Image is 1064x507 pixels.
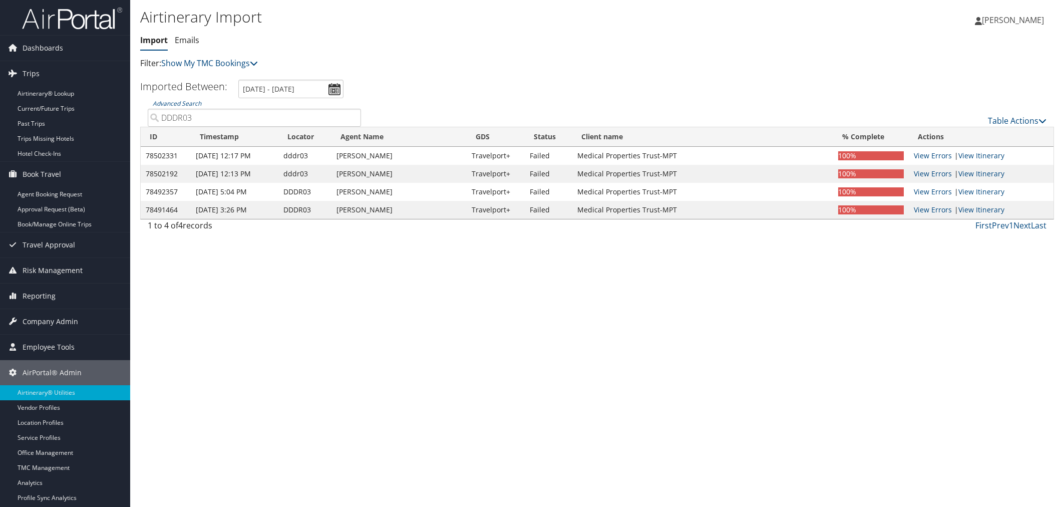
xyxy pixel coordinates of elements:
td: [DATE] 5:04 PM [191,183,278,201]
td: DDDR03 [278,183,331,201]
a: View errors [914,169,952,178]
a: View errors [914,151,952,160]
div: 100% [838,151,904,160]
a: Show My TMC Bookings [161,58,258,69]
img: airportal-logo.png [22,7,122,30]
td: 78502331 [141,147,191,165]
a: Advanced Search [153,99,201,108]
td: [PERSON_NAME] [331,165,467,183]
a: Prev [992,220,1009,231]
span: 4 [178,220,183,231]
td: | [909,183,1053,201]
a: [PERSON_NAME] [975,5,1054,35]
td: Travelport+ [467,147,525,165]
td: DDDR03 [278,201,331,219]
span: Trips [23,61,40,86]
a: First [975,220,992,231]
input: [DATE] - [DATE] [238,80,343,98]
td: 78491464 [141,201,191,219]
td: dddr03 [278,147,331,165]
div: 100% [838,205,904,214]
td: Travelport+ [467,183,525,201]
a: View Itinerary Details [958,205,1004,214]
th: Client name: activate to sort column ascending [572,127,833,147]
a: View Itinerary Details [958,187,1004,196]
th: Timestamp: activate to sort column ascending [191,127,278,147]
a: View Itinerary Details [958,169,1004,178]
td: 78492357 [141,183,191,201]
td: Medical Properties Trust-MPT [572,183,833,201]
td: Failed [525,165,573,183]
a: View errors [914,187,952,196]
span: [PERSON_NAME] [982,15,1044,26]
td: 78502192 [141,165,191,183]
span: Employee Tools [23,335,75,360]
span: Company Admin [23,309,78,334]
a: View Itinerary Details [958,151,1004,160]
th: Status: activate to sort column ascending [525,127,573,147]
td: [PERSON_NAME] [331,183,467,201]
h1: Airtinerary Import [140,7,750,28]
td: Failed [525,183,573,201]
a: Emails [175,35,199,46]
span: Reporting [23,284,56,309]
td: [DATE] 12:13 PM [191,165,278,183]
span: Book Travel [23,162,61,187]
td: [PERSON_NAME] [331,147,467,165]
th: GDS: activate to sort column ascending [467,127,525,147]
td: Travelport+ [467,201,525,219]
th: ID: activate to sort column ascending [141,127,191,147]
a: Next [1013,220,1031,231]
div: 100% [838,187,904,196]
td: [DATE] 3:26 PM [191,201,278,219]
a: View errors [914,205,952,214]
span: AirPortal® Admin [23,360,82,385]
a: Table Actions [988,115,1046,126]
td: Medical Properties Trust-MPT [572,147,833,165]
a: Import [140,35,168,46]
span: Risk Management [23,258,83,283]
td: [PERSON_NAME] [331,201,467,219]
td: | [909,147,1053,165]
td: Failed [525,147,573,165]
td: Travelport+ [467,165,525,183]
span: Travel Approval [23,232,75,258]
h3: Imported Between: [140,80,227,93]
td: | [909,201,1053,219]
a: Last [1031,220,1046,231]
span: Dashboards [23,36,63,61]
th: Locator: activate to sort column ascending [278,127,331,147]
p: Filter: [140,57,750,70]
a: 1 [1009,220,1013,231]
input: Advanced Search [148,109,361,127]
td: [DATE] 12:17 PM [191,147,278,165]
div: 1 to 4 of records [148,219,361,236]
td: Medical Properties Trust-MPT [572,201,833,219]
td: Medical Properties Trust-MPT [572,165,833,183]
th: Actions [909,127,1053,147]
td: Failed [525,201,573,219]
div: 100% [838,169,904,178]
th: Agent Name: activate to sort column ascending [331,127,467,147]
th: % Complete: activate to sort column ascending [833,127,909,147]
td: dddr03 [278,165,331,183]
td: | [909,165,1053,183]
